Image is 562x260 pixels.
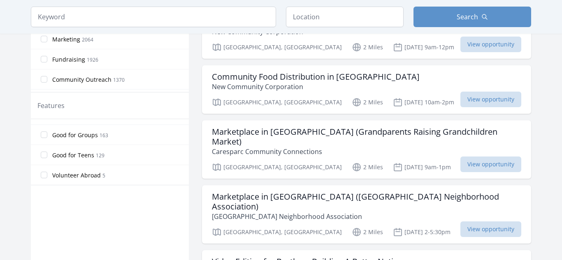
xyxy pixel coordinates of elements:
[212,227,342,237] p: [GEOGRAPHIC_DATA], [GEOGRAPHIC_DATA]
[352,42,383,52] p: 2 Miles
[31,7,276,27] input: Keyword
[413,7,531,27] button: Search
[212,192,521,212] h3: Marketplace in [GEOGRAPHIC_DATA] ([GEOGRAPHIC_DATA] Neighborhood Association)
[212,82,420,92] p: New Community Corporation
[460,221,521,237] span: View opportunity
[87,56,98,63] span: 1926
[212,72,420,82] h3: Community Food Distribution in [GEOGRAPHIC_DATA]
[457,12,478,22] span: Search
[212,42,342,52] p: [GEOGRAPHIC_DATA], [GEOGRAPHIC_DATA]
[102,172,105,179] span: 5
[460,92,521,107] span: View opportunity
[352,227,383,237] p: 2 Miles
[352,162,383,172] p: 2 Miles
[52,76,111,84] span: Community Outreach
[202,185,531,244] a: Marketplace in [GEOGRAPHIC_DATA] ([GEOGRAPHIC_DATA] Neighborhood Association) [GEOGRAPHIC_DATA] N...
[41,56,47,62] input: Fundraising 1926
[286,7,404,27] input: Location
[212,147,521,156] p: Caresparc Community Connections
[202,65,531,114] a: Community Food Distribution in [GEOGRAPHIC_DATA] New Community Corporation [GEOGRAPHIC_DATA], [GE...
[202,120,531,179] a: Marketplace in [GEOGRAPHIC_DATA] (Grandparents Raising Grandchildren Market) Caresparc Community ...
[393,97,454,107] p: [DATE] 10am-2pm
[202,10,531,59] a: Community Health Fair in [GEOGRAPHIC_DATA] New Community Corporation [GEOGRAPHIC_DATA], [GEOGRAPH...
[393,162,451,172] p: [DATE] 9am-1pm
[52,55,85,64] span: Fundraising
[460,156,521,172] span: View opportunity
[393,227,451,237] p: [DATE] 2-5:30pm
[52,131,98,139] span: Good for Groups
[212,212,521,221] p: [GEOGRAPHIC_DATA] Neighborhood Association
[212,97,342,107] p: [GEOGRAPHIC_DATA], [GEOGRAPHIC_DATA]
[460,37,521,52] span: View opportunity
[41,172,47,178] input: Volunteer Abroad 5
[393,42,454,52] p: [DATE] 9am-12pm
[52,151,94,159] span: Good for Teens
[37,101,65,110] legend: Features
[212,162,342,172] p: [GEOGRAPHIC_DATA], [GEOGRAPHIC_DATA]
[41,131,47,138] input: Good for Groups 163
[52,35,80,44] span: Marketing
[82,36,93,43] span: 2064
[41,36,47,42] input: Marketing 2064
[352,97,383,107] p: 2 Miles
[100,132,108,139] span: 163
[41,152,47,158] input: Good for Teens 129
[41,76,47,83] input: Community Outreach 1370
[212,127,521,147] h3: Marketplace in [GEOGRAPHIC_DATA] (Grandparents Raising Grandchildren Market)
[113,76,125,83] span: 1370
[52,171,101,179] span: Volunteer Abroad
[96,152,105,159] span: 129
